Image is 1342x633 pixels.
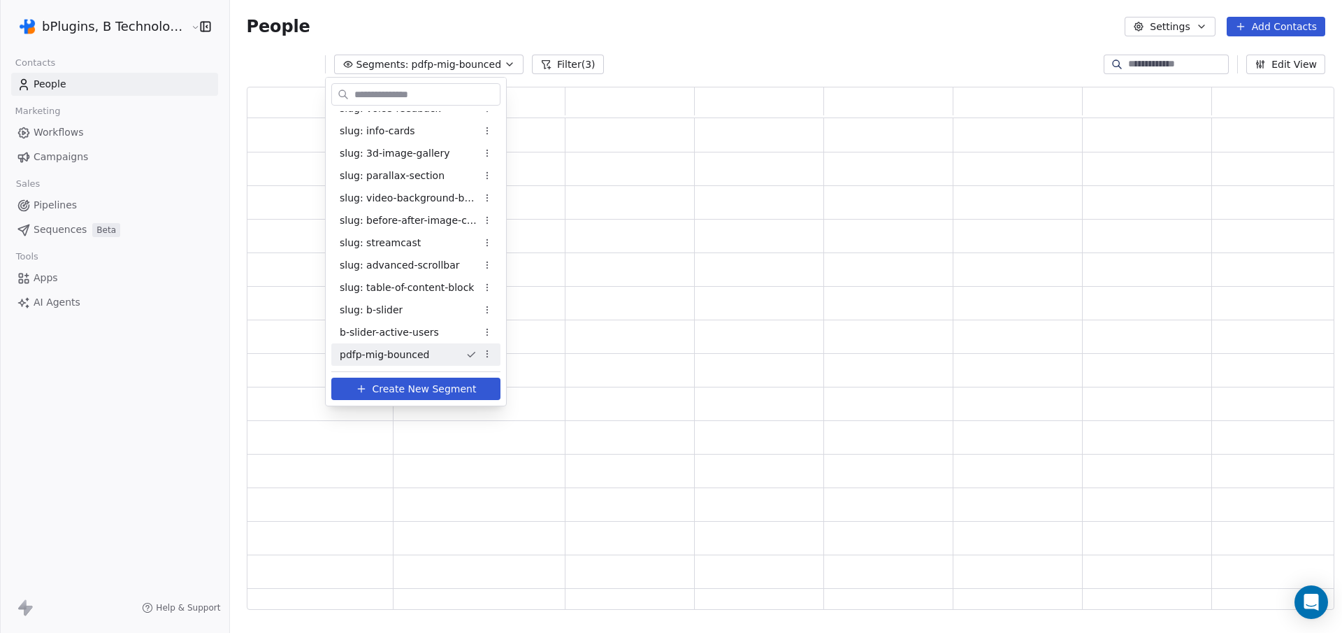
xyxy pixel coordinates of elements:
span: slug: advanced-scrollbar [340,258,460,273]
button: Create New Segment [331,378,500,400]
span: slug: 3d-image-gallery [340,146,450,161]
span: slug: before-after-image-compare [340,213,477,228]
span: b-slider-active-users [340,325,439,340]
span: slug: table-of-content-block [340,280,474,295]
span: slug: info-cards [340,124,415,138]
span: Create New Segment [373,382,477,397]
span: slug: b-slider [340,303,403,318]
span: slug: streamcast [340,236,421,250]
span: pdfp-mig-bounced [340,348,430,362]
span: slug: video-background-block [340,191,477,206]
span: slug: parallax-section [340,169,445,183]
